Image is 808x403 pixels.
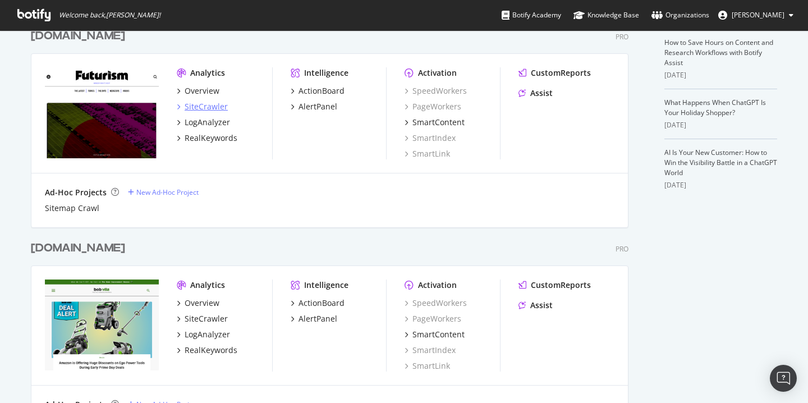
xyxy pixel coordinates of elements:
div: SmartContent [412,117,465,128]
div: Assist [530,88,553,99]
div: CustomReports [531,280,591,291]
span: Welcome back, [PERSON_NAME] ! [59,11,160,20]
div: Intelligence [304,280,348,291]
button: [PERSON_NAME] [709,6,802,24]
span: Ryan Kibbe [732,10,784,20]
div: Overview [185,297,219,309]
a: Overview [177,85,219,97]
div: RealKeywords [185,345,237,356]
div: Pro [616,244,628,254]
div: AlertPanel [299,313,337,324]
div: LogAnalyzer [185,117,230,128]
div: Analytics [190,67,225,79]
div: Ad-Hoc Projects [45,187,107,198]
a: SmartLink [405,148,450,159]
a: AI Is Your New Customer: How to Win the Visibility Battle in a ChatGPT World [664,148,777,177]
div: Assist [530,300,553,311]
a: AlertPanel [291,101,337,112]
div: LogAnalyzer [185,329,230,340]
a: SmartIndex [405,345,456,356]
a: SmartIndex [405,132,456,144]
a: What Happens When ChatGPT Is Your Holiday Shopper? [664,98,766,117]
div: SiteCrawler [185,313,228,324]
div: [DOMAIN_NAME] [31,240,125,257]
a: SiteCrawler [177,313,228,324]
img: bobvila.com [45,280,159,370]
a: LogAnalyzer [177,117,230,128]
a: ActionBoard [291,85,345,97]
div: Analytics [190,280,225,291]
a: LogAnalyzer [177,329,230,340]
div: [DATE] [664,120,777,130]
div: RealKeywords [185,132,237,144]
a: [DOMAIN_NAME] [31,240,130,257]
div: [DATE] [664,180,777,190]
div: SmartContent [412,329,465,340]
a: SmartContent [405,117,465,128]
a: ActionBoard [291,297,345,309]
div: Activation [418,67,457,79]
div: Overview [185,85,219,97]
div: AlertPanel [299,101,337,112]
div: ActionBoard [299,297,345,309]
a: SpeedWorkers [405,85,467,97]
div: CustomReports [531,67,591,79]
img: futurism.com [45,67,159,158]
a: CustomReports [518,280,591,291]
div: [DATE] [664,70,777,80]
a: SiteCrawler [177,101,228,112]
a: CustomReports [518,67,591,79]
a: Assist [518,300,553,311]
div: Activation [418,280,457,291]
div: New Ad-Hoc Project [136,187,199,197]
a: RealKeywords [177,345,237,356]
a: New Ad-Hoc Project [128,187,199,197]
div: ActionBoard [299,85,345,97]
a: SpeedWorkers [405,297,467,309]
div: Organizations [651,10,709,21]
a: [DOMAIN_NAME] [31,28,130,44]
a: PageWorkers [405,313,461,324]
a: SmartContent [405,329,465,340]
div: Open Intercom Messenger [770,365,797,392]
a: PageWorkers [405,101,461,112]
div: SiteCrawler [185,101,228,112]
div: Pro [616,32,628,42]
a: Overview [177,297,219,309]
div: [DOMAIN_NAME] [31,28,125,44]
div: Botify Academy [502,10,561,21]
a: How to Save Hours on Content and Research Workflows with Botify Assist [664,38,773,67]
a: Sitemap Crawl [45,203,99,214]
div: Intelligence [304,67,348,79]
a: RealKeywords [177,132,237,144]
a: AlertPanel [291,313,337,324]
a: Assist [518,88,553,99]
div: Knowledge Base [573,10,639,21]
a: SmartLink [405,360,450,372]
